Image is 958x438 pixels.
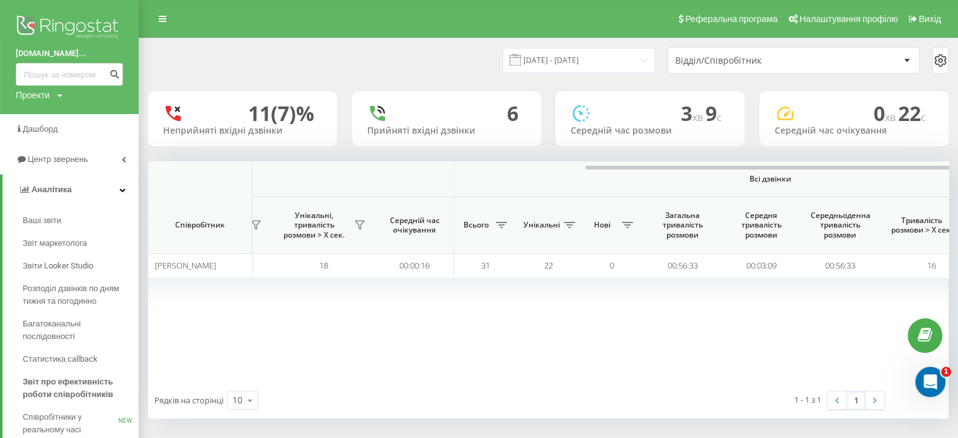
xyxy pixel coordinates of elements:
[941,367,951,377] span: 1
[23,237,87,250] span: Звіт маркетолога
[675,55,826,66] div: Відділ/Співробітник
[927,260,936,271] span: 16
[248,101,314,125] div: 11 (7)%
[705,100,722,127] span: 9
[523,220,560,230] span: Унікальні
[23,255,139,277] a: Звіти Looker Studio
[375,253,454,278] td: 00:00:16
[23,214,61,227] span: Ваші звіти
[794,393,821,406] div: 1 - 1 з 1
[586,220,618,230] span: Нові
[23,124,58,134] span: Дашборд
[799,14,898,24] span: Налаштування профілю
[643,253,722,278] td: 00:56:33
[653,210,712,240] span: Загальна тривалість розмови
[367,125,526,136] div: Прийняті вхідні дзвінки
[278,210,350,240] span: Унікальні, тривалість розмови > Х сек.
[915,367,945,397] iframe: Intercom live chat
[23,313,139,348] a: Багатоканальні послідовності
[23,260,93,272] span: Звіти Looker Studio
[23,277,139,313] a: Розподіл дзвінків по дням тижня та погодинно
[31,185,72,194] span: Аналiтика
[23,232,139,255] a: Звіт маркетолога
[23,318,132,343] span: Багатоканальні послідовності
[685,14,778,24] span: Реферальна програма
[16,13,123,44] img: Ringostat logo
[23,353,98,366] span: Статистика callback
[154,395,224,406] span: Рядків на сторінці
[159,220,241,230] span: Співробітник
[775,125,933,136] div: Середній час очікування
[163,125,322,136] div: Неприйняті вхідні дзвінки
[16,47,123,60] a: [DOMAIN_NAME]...
[810,210,870,240] span: Середньоденна тривалість розмови
[155,260,216,271] span: [PERSON_NAME]
[610,260,614,271] span: 0
[23,348,139,371] a: Статистика callback
[544,260,553,271] span: 22
[692,110,705,124] span: хв
[23,371,139,406] a: Звіт про ефективність роботи співробітників
[717,110,722,124] span: c
[16,89,50,101] div: Проекти
[801,253,879,278] td: 00:56:33
[571,125,729,136] div: Середній час розмови
[898,100,926,127] span: 22
[23,411,118,436] span: Співробітники у реальному часі
[23,282,132,308] span: Розподіл дзвінків по дням тижня та погодинно
[886,216,958,235] span: Тривалість розмови > Х сек.
[681,100,705,127] span: 3
[507,101,518,125] div: 6
[731,210,791,240] span: Середня тривалість розмови
[481,260,490,271] span: 31
[23,209,139,232] a: Ваші звіти
[319,260,328,271] span: 18
[28,154,88,164] span: Центр звернень
[460,220,492,230] span: Всього
[722,253,801,278] td: 00:03:09
[885,110,898,124] span: хв
[385,216,444,235] span: Середній час очікування
[232,394,242,406] div: 10
[3,175,139,205] a: Аналiтика
[919,14,941,24] span: Вихід
[16,63,123,86] input: Пошук за номером
[847,391,865,409] a: 1
[23,376,132,401] span: Звіт про ефективність роботи співробітників
[874,100,898,127] span: 0
[921,110,926,124] span: c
